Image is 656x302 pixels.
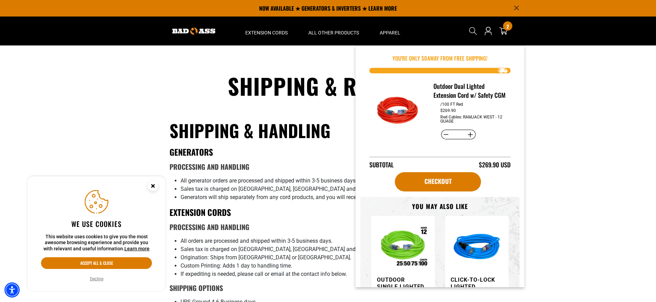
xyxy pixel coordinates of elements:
[369,160,394,169] div: Subtotal
[41,219,152,228] h2: We use cookies
[506,24,509,29] span: 2
[356,45,524,287] div: Item added to your cart
[369,54,511,62] p: You're Only $ away from free shipping!
[181,262,292,269] span: Custom Printing: Adds 1 day to handling time.
[479,160,511,169] div: $269.90 USD
[181,254,351,261] span: Origination: Ships from [GEOGRAPHIC_DATA] or [GEOGRAPHIC_DATA].
[451,221,503,274] img: blue
[170,146,213,158] strong: GENERATORS
[170,72,486,100] h1: Shipping & Returns
[468,25,479,37] summary: Search
[375,87,423,135] img: Red
[424,54,427,62] span: 0
[298,17,369,45] summary: All Other Products
[395,172,481,191] a: cart
[440,108,456,113] dd: $269.90
[170,283,223,293] b: Shipping Options
[377,221,429,274] img: Outdoor Single Lighted Extension Cord
[235,17,298,45] summary: Extension Cords
[124,246,150,251] a: This website uses cookies to give you the most awesome browsing experience and provide you with r...
[41,257,152,269] button: Accept all & close
[181,246,427,252] span: Sales tax is charged on [GEOGRAPHIC_DATA], [GEOGRAPHIC_DATA] and [GEOGRAPHIC_DATA] orders.
[170,222,249,232] strong: Processing and Handling
[371,202,509,210] h3: You may also like
[170,162,249,172] strong: Processing and Handling
[88,275,105,282] button: Decline
[440,115,502,124] dd: RAMJACK WEST - 12 GUAGE
[41,234,152,252] p: This website uses cookies to give you the most awesome browsing experience and provide you with r...
[172,28,215,35] img: Bad Ass Extension Cords
[28,176,165,291] aside: Cookie Consent
[369,17,411,45] summary: Apparel
[170,206,231,218] strong: EXTENSION CORDS
[380,30,400,36] span: Apparel
[452,129,465,140] input: Quantity for Outdoor Dual Lighted Extension Cord w/ Safety CGM
[181,186,427,192] span: Sales tax is charged on [GEOGRAPHIC_DATA], [GEOGRAPHIC_DATA] and [GEOGRAPHIC_DATA] orders.
[181,238,332,244] span: All orders are processed and shipped within 3-5 business days.
[440,115,462,119] dt: Red Cables:
[181,271,347,277] span: If expediting is needed, please call or email at the contact info below.
[308,30,359,36] span: All Other Products
[245,30,288,36] span: Extension Cords
[181,193,486,201] li: Generators will ship separately from any cord products, and you will receive separate tracking in...
[170,117,330,143] strong: Shipping & Handling
[4,282,20,298] div: Accessibility Menu
[181,177,357,184] span: All generator orders are processed and shipped within 3-5 business days.
[483,17,494,45] a: Open this option
[141,176,165,198] button: Close this option
[440,102,463,107] dd: /100 FT Red
[433,82,505,100] h3: Outdoor Dual Lighted Extension Cord w/ Safety CGM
